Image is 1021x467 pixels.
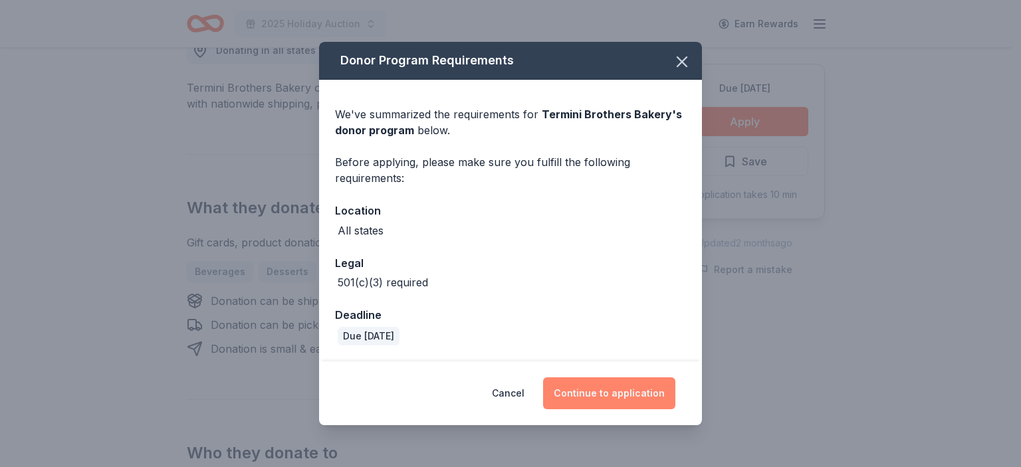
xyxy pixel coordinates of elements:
div: 501(c)(3) required [338,274,428,290]
div: Legal [335,254,686,272]
div: Deadline [335,306,686,324]
div: Due [DATE] [338,327,399,345]
button: Continue to application [543,377,675,409]
div: Before applying, please make sure you fulfill the following requirements: [335,154,686,186]
button: Cancel [492,377,524,409]
div: All states [338,223,384,238]
div: We've summarized the requirements for below. [335,106,686,138]
div: Donor Program Requirements [319,42,702,80]
div: Location [335,202,686,219]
